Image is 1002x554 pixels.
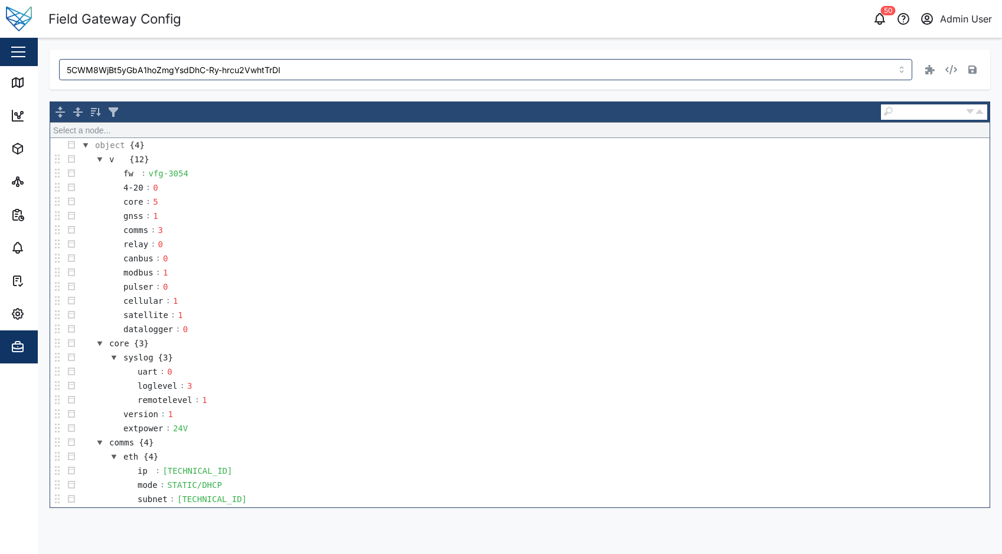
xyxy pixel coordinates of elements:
[93,152,107,166] button: Click to expand/collapse this field (Ctrl+E). Ctrl+Click to expand/collapse including all childs.
[50,450,64,464] button: Drag to move this field (Alt+Shift+Arrows)
[64,223,79,237] button: Click to open the actions menu (Ctrl+M)
[50,308,64,322] button: Drag to move this field (Alt+Shift+Arrows)
[64,506,79,520] button: Click to open the actions menu (Ctrl+M)
[122,280,155,293] div: pulser
[48,9,181,29] div: Field Gateway Config
[50,379,64,393] button: Drag to move this field (Alt+Shift+Arrows)
[175,322,180,336] td: :
[50,195,64,209] button: Drag to move this field (Alt+Shift+Arrows)
[122,294,165,307] div: cellular
[122,309,170,322] div: satellite
[50,294,64,308] button: Drag to move this field (Alt+Shift+Arrows)
[136,379,179,392] div: loglevel
[31,109,84,122] div: Dashboard
[50,365,64,379] button: Drag to move this field (Alt+Shift+Arrows)
[64,138,79,152] button: Click to open the actions menu (Ctrl+M)
[31,340,66,353] div: Admin
[70,104,86,120] button: Collapse all fields
[156,238,175,251] div: 0
[64,166,79,181] button: Click to open the actions menu (Ctrl+M)
[64,336,79,350] button: Click to open the actions menu (Ctrl+M)
[50,435,64,450] button: Drag to move this field (Alt+Shift+Arrows)
[165,294,170,308] td: :
[136,365,159,378] div: uart
[181,323,200,336] div: 0
[31,76,57,89] div: Map
[156,280,161,294] td: :
[64,450,79,464] button: Click to open the actions menu (Ctrl+M)
[50,350,64,365] button: Drag to move this field (Alt+Shift+Arrows)
[146,181,151,195] td: :
[106,104,121,120] button: Filter, sort, or transform contents
[50,251,64,265] button: Drag to move this field (Alt+Shift+Arrows)
[31,274,63,287] div: Tasks
[59,59,912,80] input: Choose an asset
[31,208,71,221] div: Reports
[53,104,68,120] button: Expand all fields
[151,209,170,222] div: 1
[64,209,79,223] button: Click to open the actions menu (Ctrl+M)
[31,142,67,155] div: Assets
[122,408,160,421] div: version
[122,351,155,364] div: syslog
[50,181,64,195] button: Drag to move this field (Alt+Shift+Arrows)
[881,6,896,15] div: 50
[107,436,136,449] div: comms
[31,175,59,188] div: Sites
[195,393,200,407] td: :
[161,252,180,265] div: 0
[64,265,79,280] button: Click to open the actions menu (Ctrl+M)
[107,350,121,365] button: Click to expand/collapse this field (Ctrl+E). Ctrl+Click to expand/collapse including all childs.
[940,12,992,27] div: Admin User
[136,478,159,491] div: mode
[122,181,145,194] div: 4-20
[165,478,224,491] div: STATIC/DHCP
[171,308,175,322] td: :
[50,223,64,237] button: Drag to move this field (Alt+Shift+Arrows)
[64,464,79,478] button: Click to open the actions menu (Ctrl+M)
[175,506,179,520] td: :
[146,209,151,223] td: :
[171,422,190,435] div: 24V
[79,138,93,152] button: Click to expand/collapse this field (Ctrl+E). Ctrl+Click to expand/collapse including all childs.
[64,308,79,322] button: Click to open the actions menu (Ctrl+M)
[176,309,195,322] div: 1
[50,464,64,478] button: Drag to move this field (Alt+Shift+Arrows)
[31,241,67,254] div: Alarms
[64,365,79,379] button: Click to open the actions menu (Ctrl+M)
[64,393,79,407] button: Click to open the actions menu (Ctrl+M)
[136,464,155,477] div: ip
[64,181,79,195] button: Click to open the actions menu (Ctrl+M)
[50,237,64,251] button: Drag to move this field (Alt+Shift+Arrows)
[107,337,131,350] div: core
[107,153,126,166] div: v
[137,436,155,449] div: object containing 4 items
[170,492,175,506] td: :
[975,105,984,119] button: Previous result (Shift + Enter)
[185,379,204,392] div: 3
[93,435,107,450] button: Click to expand/collapse this field (Ctrl+E). Ctrl+Click to expand/collapse including all childs.
[64,280,79,294] button: Click to open the actions menu (Ctrl+M)
[160,478,165,492] td: :
[50,322,64,336] button: Drag to move this field (Alt+Shift+Arrows)
[165,365,184,378] div: 0
[128,139,146,152] div: object containing 4 items
[156,224,175,237] div: 3
[93,139,127,152] div: object
[146,195,151,209] td: :
[93,336,107,350] button: Click to expand/collapse this field (Ctrl+E). Ctrl+Click to expand/collapse including all childs.
[50,478,64,492] button: Drag to move this field (Alt+Shift+Arrows)
[50,506,64,520] button: Drag to move this field (Alt+Shift+Arrows)
[64,350,79,365] button: Click to open the actions menu (Ctrl+M)
[64,322,79,336] button: Click to open the actions menu (Ctrl+M)
[156,351,175,364] div: object containing 3 items
[161,280,180,293] div: 0
[151,181,170,194] div: 0
[50,393,64,407] button: Drag to move this field (Alt+Shift+Arrows)
[64,407,79,421] button: Click to open the actions menu (Ctrl+M)
[107,450,121,464] button: Click to expand/collapse this field (Ctrl+E). Ctrl+Click to expand/collapse including all childs.
[136,394,194,407] div: remotelevel
[141,166,146,181] td: :
[122,224,150,237] div: comms
[156,265,161,280] td: :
